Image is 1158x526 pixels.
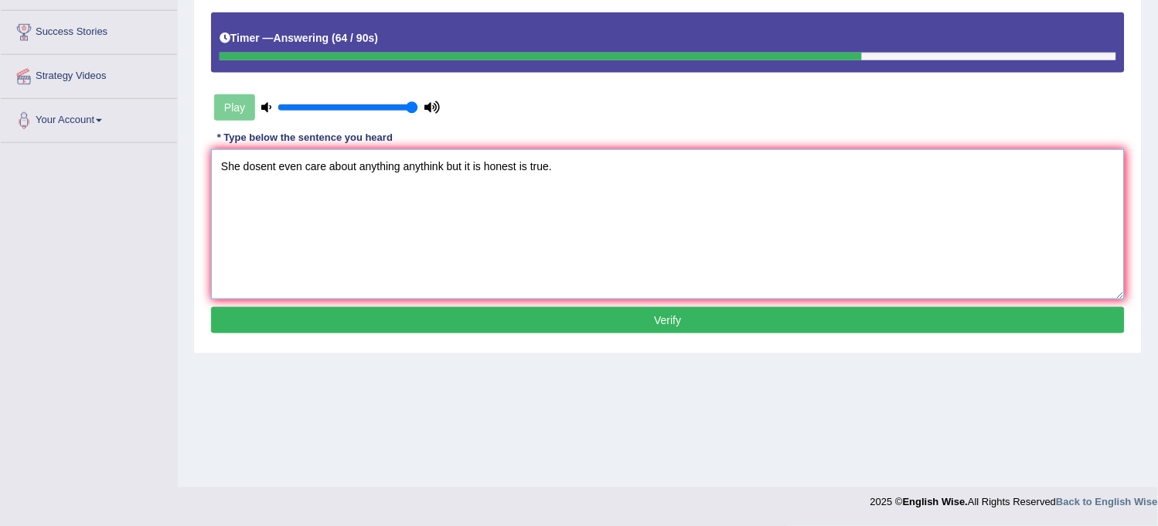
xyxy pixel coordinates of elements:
[903,497,968,508] strong: English Wise.
[1,55,177,94] a: Strategy Videos
[335,32,375,44] b: 64 / 90s
[870,487,1158,510] div: 2025 © All Rights Reserved
[375,32,379,44] b: )
[1057,497,1158,508] a: Back to English Wise
[332,32,335,44] b: (
[220,32,378,44] h5: Timer —
[274,32,329,44] b: Answering
[211,307,1125,333] button: Verify
[1,11,177,50] a: Success Stories
[211,131,399,145] div: * Type below the sentence you heard
[1,99,177,138] a: Your Account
